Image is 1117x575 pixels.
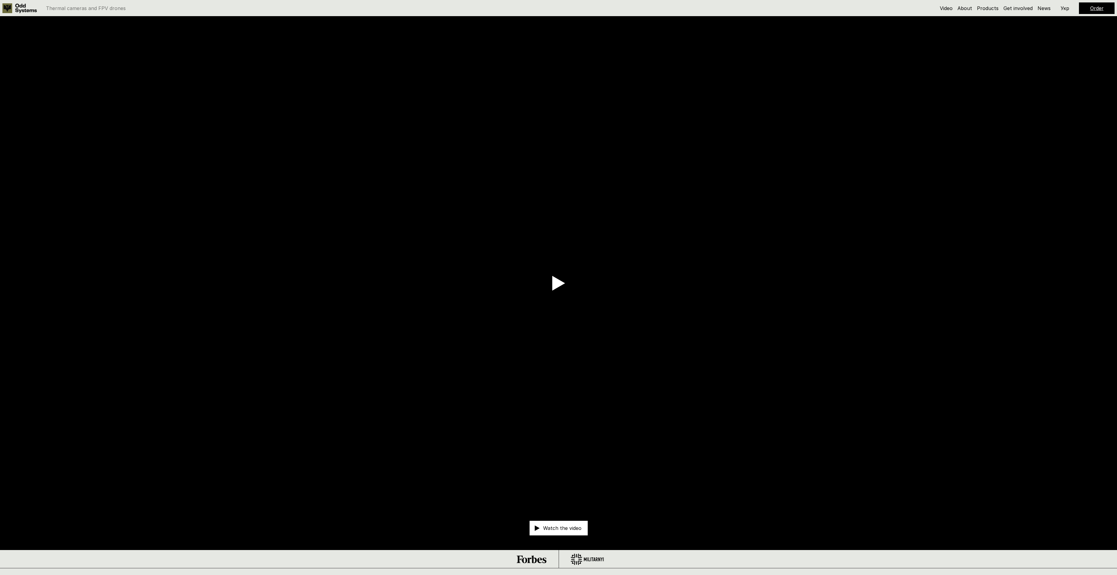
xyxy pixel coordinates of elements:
[940,5,953,11] a: Video
[1038,5,1051,11] a: News
[543,526,581,531] p: Watch the video
[46,6,126,11] p: Thermal cameras and FPV drones
[1090,5,1104,11] a: Order
[1061,6,1069,11] p: Укр
[1003,5,1033,11] a: Get involved
[957,5,972,11] a: About
[977,5,999,11] a: Products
